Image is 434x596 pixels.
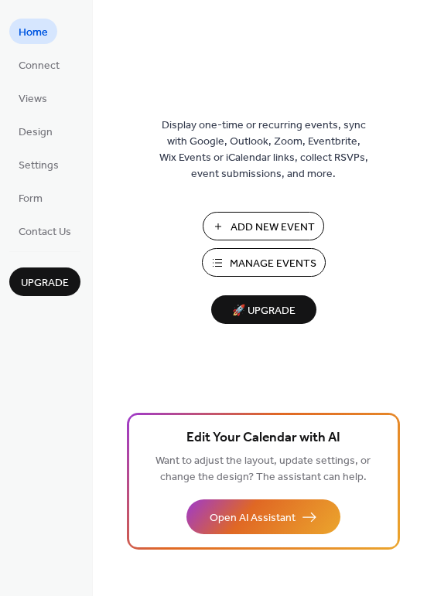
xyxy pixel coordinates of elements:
button: Manage Events [202,248,326,277]
span: Open AI Assistant [210,510,296,526]
span: Want to adjust the layout, update settings, or change the design? The assistant can help. [155,451,371,488]
span: Design [19,124,53,141]
span: Views [19,91,47,107]
a: Form [9,185,52,210]
span: 🚀 Upgrade [220,301,307,322]
button: Open AI Assistant [186,499,340,534]
span: Settings [19,158,59,174]
button: Upgrade [9,267,80,296]
button: 🚀 Upgrade [211,295,316,324]
a: Views [9,85,56,111]
a: Connect [9,52,69,77]
span: Connect [19,58,60,74]
span: Home [19,25,48,41]
span: Manage Events [230,256,316,272]
span: Display one-time or recurring events, sync with Google, Outlook, Zoom, Eventbrite, Wix Events or ... [159,117,368,182]
span: Edit Your Calendar with AI [186,427,340,449]
a: Design [9,118,62,144]
a: Settings [9,152,68,177]
a: Contact Us [9,218,80,244]
button: Add New Event [203,212,324,240]
span: Form [19,191,43,207]
span: Contact Us [19,224,71,240]
span: Upgrade [21,275,69,291]
a: Home [9,19,57,44]
span: Add New Event [231,220,315,236]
